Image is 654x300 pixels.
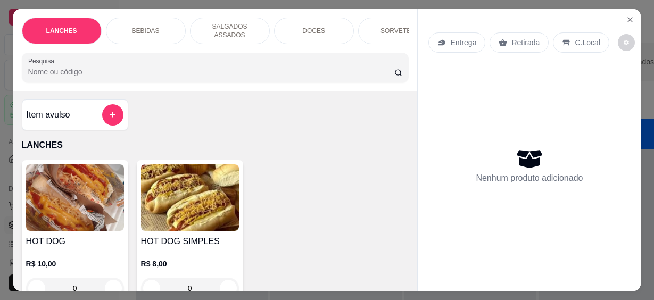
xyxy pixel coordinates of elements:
label: Pesquisa [28,56,58,65]
button: add-separate-item [102,104,123,126]
p: LANCHES [22,139,409,152]
p: R$ 8,00 [141,259,239,269]
p: Entrega [450,37,476,48]
p: DOCES [302,27,325,35]
p: SORVETES [380,27,415,35]
p: Nenhum produto adicionado [476,172,583,185]
button: decrease-product-quantity [618,34,635,51]
p: LANCHES [46,27,77,35]
p: SALGADOS ASSADOS [199,22,261,39]
button: decrease-product-quantity [28,280,45,297]
p: BEBIDAS [132,27,160,35]
p: R$ 10,00 [26,259,124,269]
button: decrease-product-quantity [143,280,160,297]
p: Retirada [511,37,540,48]
button: increase-product-quantity [105,280,122,297]
button: Close [622,11,639,28]
input: Pesquisa [28,66,394,77]
img: product-image [141,164,239,231]
h4: Item avulso [27,109,70,121]
p: C.Local [575,37,600,48]
button: increase-product-quantity [220,280,237,297]
img: product-image [26,164,124,231]
h4: HOT DOG SIMPLES [141,235,239,248]
h4: HOT DOG [26,235,124,248]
